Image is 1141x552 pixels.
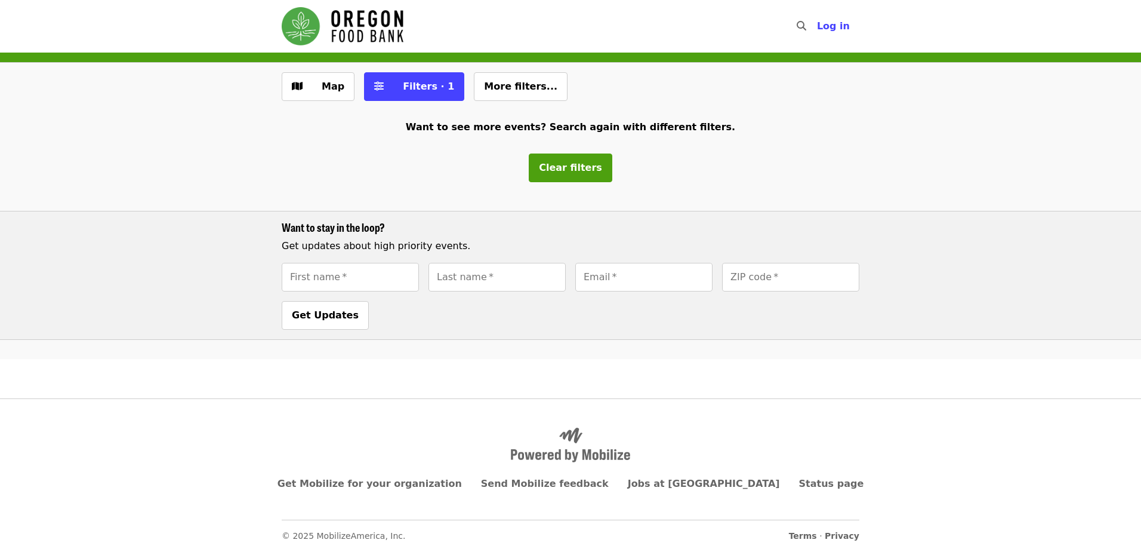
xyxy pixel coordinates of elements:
a: Privacy [825,531,859,541]
i: search icon [797,20,806,32]
a: Get Mobilize for your organization [277,478,462,489]
input: [object Object] [575,263,713,292]
span: Map [322,81,344,92]
span: Get Updates [292,309,359,321]
input: [object Object] [282,263,419,292]
button: Clear filters [529,154,612,182]
span: © 2025 MobilizeAmerica, Inc. [282,531,406,541]
input: [object Object] [428,263,566,292]
i: sliders-h icon [374,81,384,92]
i: map icon [292,81,303,92]
input: [object Object] [722,263,859,292]
button: More filters... [474,72,568,101]
span: Log in [817,20,850,32]
a: Jobs at [GEOGRAPHIC_DATA] [628,478,780,489]
button: Filters (1 selected) [364,72,464,101]
img: Oregon Food Bank - Home [282,7,403,45]
span: Want to stay in the loop? [282,219,385,235]
a: Send Mobilize feedback [481,478,609,489]
button: Log in [807,14,859,38]
span: Filters · 1 [403,81,454,92]
input: Search [813,12,823,41]
span: More filters... [484,81,557,92]
nav: Secondary footer navigation [282,520,859,542]
span: · [789,530,859,542]
button: Show map view [282,72,354,101]
span: Want to see more events? Search again with different filters. [406,121,735,133]
span: Get updates about high priority events. [282,240,470,252]
span: Clear filters [539,162,602,173]
nav: Primary footer navigation [282,477,859,491]
a: Terms [789,531,817,541]
img: Powered by Mobilize [511,428,630,462]
button: Get Updates [282,301,369,330]
a: Status page [799,478,864,489]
